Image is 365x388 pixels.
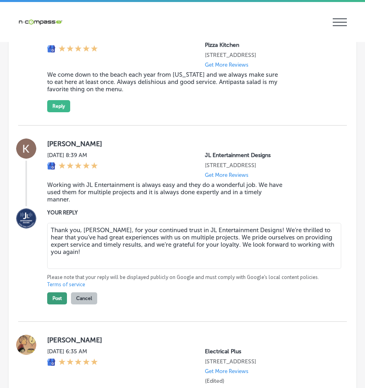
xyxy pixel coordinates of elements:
blockquote: We come down to the beach each year from [US_STATE] and we always make sure to eat here at least ... [47,71,284,93]
label: [DATE] 6:35 AM [47,348,98,355]
div: 5 Stars [58,162,98,171]
img: Image [16,208,36,229]
button: Reply [47,100,70,112]
p: Get More Reviews [205,62,248,68]
p: 6200 N Atlantic Ave [205,52,334,59]
p: 643 Swedesford Road [205,162,334,169]
div: 5 Stars [58,358,98,367]
p: JL Entertainment Designs [205,152,334,159]
textarea: Thank you, [PERSON_NAME], for your continued trust in JL Entertainment Designs! We’re thrilled to... [47,223,341,269]
button: Cancel [71,292,97,304]
blockquote: Working with JL Entertainment is always easy and they do a wonderful job. We have used them for m... [47,181,284,203]
label: [PERSON_NAME] [47,336,334,344]
a: Terms of service [47,281,85,288]
button: Post [47,292,67,304]
p: 313 S Bolmar Street [205,358,334,365]
label: (Edited) [205,378,224,384]
p: Electrical Plus [205,348,334,355]
img: 660ab0bf-5cc7-4cb8-ba1c-48b5ae0f18e60NCTV_CLogo_TV_Black_-500x88.png [18,18,63,26]
p: Get More Reviews [205,368,248,374]
label: YOUR REPLY [47,210,334,216]
p: Please note that your reply will be displayed publicly on Google and must comply with Google's lo... [47,274,334,288]
div: 5 Stars [58,45,98,54]
label: [PERSON_NAME] [47,140,334,148]
label: [DATE] 8:39 AM [47,152,98,159]
p: Get More Reviews [205,172,248,178]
